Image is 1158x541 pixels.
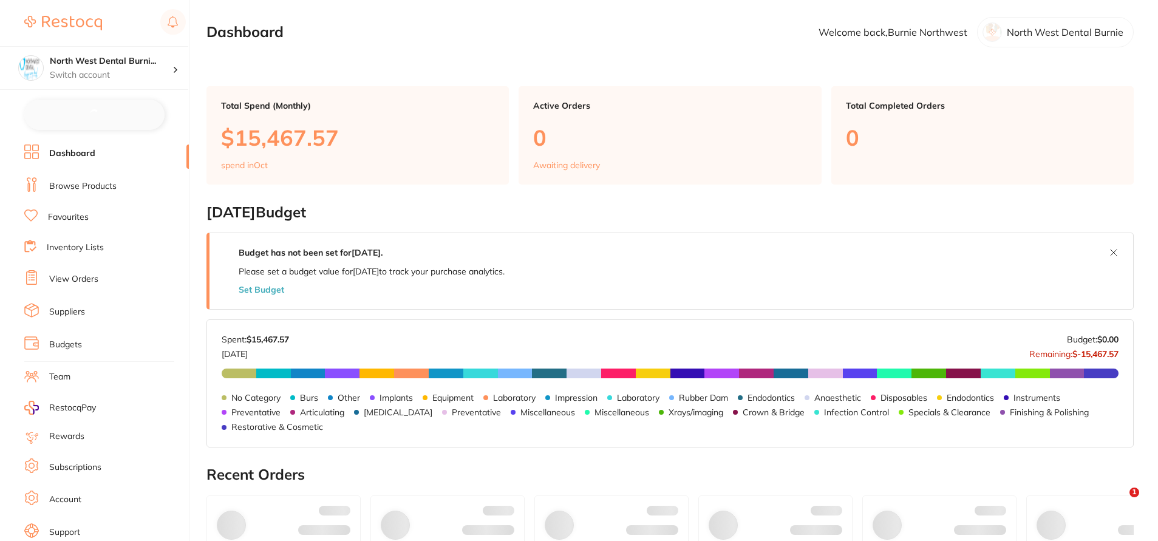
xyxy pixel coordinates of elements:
[338,393,360,403] p: Other
[24,9,102,37] a: Restocq Logo
[49,461,101,474] a: Subscriptions
[24,16,102,30] img: Restocq Logo
[49,494,81,506] a: Account
[24,401,39,415] img: RestocqPay
[49,148,95,160] a: Dashboard
[1129,488,1139,497] span: 1
[19,56,43,80] img: North West Dental Burnie
[222,344,289,359] p: [DATE]
[206,86,509,185] a: Total Spend (Monthly)$15,467.57spend inOct
[206,466,1134,483] h2: Recent Orders
[669,407,723,417] p: Xrays/imaging
[49,430,84,443] a: Rewards
[824,407,889,417] p: Infection Control
[24,401,96,415] a: RestocqPay
[239,247,383,258] strong: Budget has not been set for [DATE] .
[206,204,1134,221] h2: [DATE] Budget
[206,24,284,41] h2: Dashboard
[1013,393,1060,403] p: Instruments
[300,407,344,417] p: Articulating
[49,402,96,414] span: RestocqPay
[222,335,289,344] p: Spent:
[1105,488,1134,517] iframe: Intercom live chat
[231,393,281,403] p: No Category
[819,27,967,38] p: Welcome back, Burnie Northwest
[50,55,172,67] h4: North West Dental Burnie
[748,393,795,403] p: Endodontics
[617,393,659,403] p: Laboratory
[49,306,85,318] a: Suppliers
[432,393,474,403] p: Equipment
[679,393,728,403] p: Rubber Dam
[49,526,80,539] a: Support
[247,334,289,345] strong: $15,467.57
[533,101,806,111] p: Active Orders
[231,407,281,417] p: Preventative
[555,393,598,403] p: Impression
[452,407,501,417] p: Preventative
[846,125,1119,150] p: 0
[814,393,861,403] p: Anaesthetic
[49,273,98,285] a: View Orders
[533,125,806,150] p: 0
[520,407,575,417] p: Miscellaneous
[239,267,505,276] p: Please set a budget value for [DATE] to track your purchase analytics.
[300,393,318,403] p: Burs
[364,407,432,417] p: [MEDICAL_DATA]
[49,339,82,351] a: Budgets
[493,393,536,403] p: Laboratory
[1029,344,1119,359] p: Remaining:
[221,101,494,111] p: Total Spend (Monthly)
[519,86,821,185] a: Active Orders0Awaiting delivery
[380,393,413,403] p: Implants
[239,285,284,294] button: Set Budget
[1007,27,1123,38] p: North West Dental Burnie
[48,211,89,223] a: Favourites
[1072,349,1119,359] strong: $-15,467.57
[221,160,268,170] p: spend in Oct
[594,407,649,417] p: Miscellaneous
[1097,334,1119,345] strong: $0.00
[221,125,494,150] p: $15,467.57
[1067,335,1119,344] p: Budget:
[846,101,1119,111] p: Total Completed Orders
[831,86,1134,185] a: Total Completed Orders0
[533,160,600,170] p: Awaiting delivery
[908,407,990,417] p: Specials & Clearance
[880,393,927,403] p: Disposables
[50,69,172,81] p: Switch account
[743,407,805,417] p: Crown & Bridge
[49,180,117,192] a: Browse Products
[47,242,104,254] a: Inventory Lists
[231,422,323,432] p: Restorative & Cosmetic
[947,393,994,403] p: Endodontics
[1010,407,1089,417] p: Finishing & Polishing
[49,371,70,383] a: Team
